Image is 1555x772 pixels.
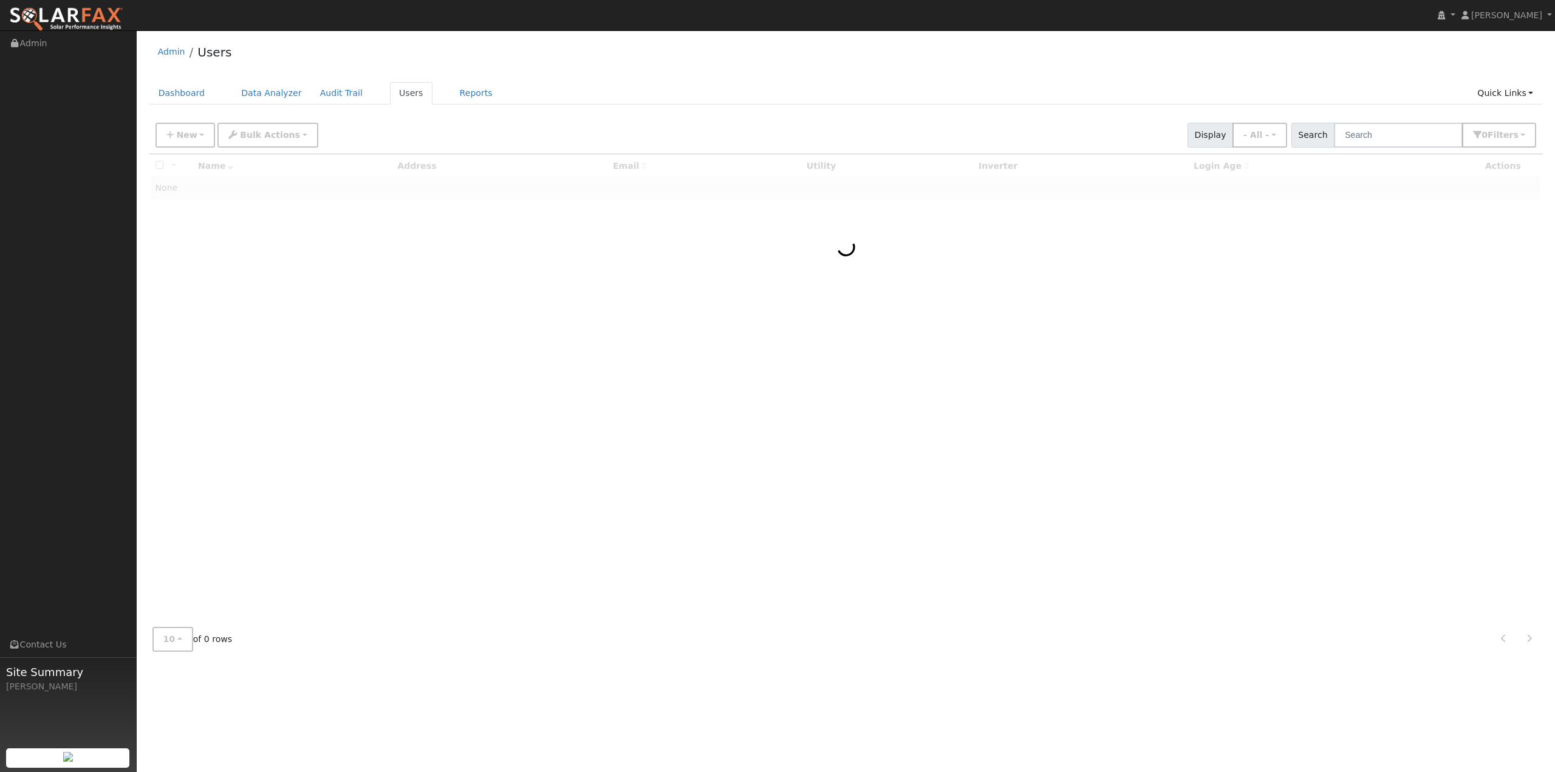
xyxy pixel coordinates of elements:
span: s [1513,130,1518,140]
a: Dashboard [149,82,214,104]
a: Quick Links [1468,82,1542,104]
span: of 0 rows [152,627,233,652]
span: [PERSON_NAME] [1471,10,1542,20]
span: Site Summary [6,664,130,680]
a: Admin [158,47,185,56]
span: New [176,130,197,140]
a: Reports [451,82,502,104]
a: Audit Trail [311,82,372,104]
a: Data Analyzer [232,82,311,104]
div: [PERSON_NAME] [6,680,130,693]
a: Users [197,45,231,60]
span: Filter [1488,130,1519,140]
button: Bulk Actions [217,123,318,148]
button: - All - [1232,123,1287,148]
input: Search [1334,123,1463,148]
span: 10 [163,634,176,644]
img: retrieve [63,752,73,762]
span: Display [1188,123,1233,148]
span: Search [1291,123,1335,148]
button: New [155,123,216,148]
button: 0Filters [1462,123,1536,148]
a: Users [390,82,432,104]
span: Bulk Actions [240,130,300,140]
img: SolarFax [9,7,123,32]
button: 10 [152,627,193,652]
